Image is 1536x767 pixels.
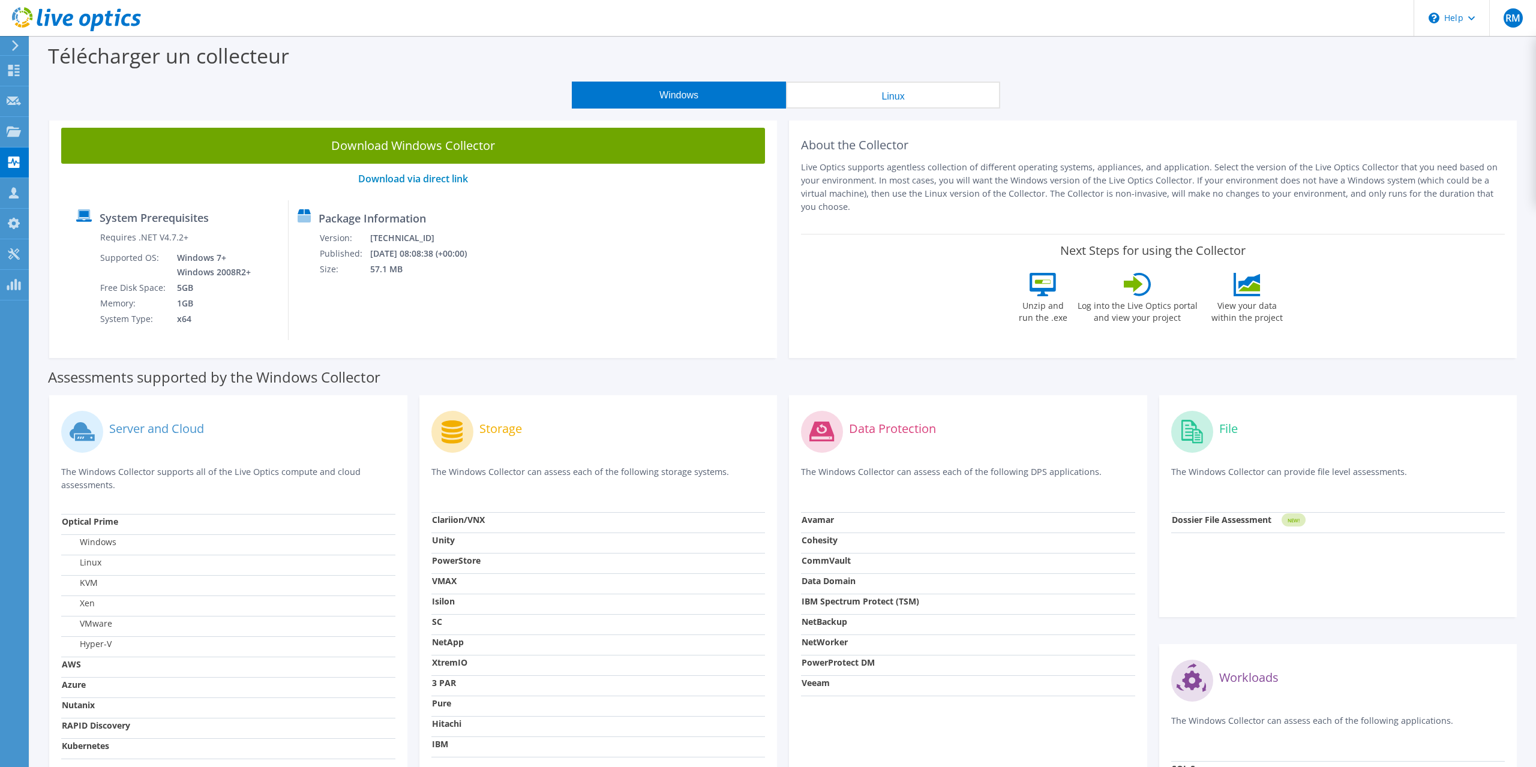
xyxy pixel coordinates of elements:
[370,246,482,261] td: [DATE] 08:08:38 (+00:00)
[319,261,370,277] td: Size:
[1016,296,1071,324] label: Unzip and run the .exe
[168,280,253,296] td: 5GB
[802,636,848,648] strong: NetWorker
[61,465,395,492] p: The Windows Collector supports all of the Live Optics compute and cloud assessments.
[432,616,442,627] strong: SC
[432,555,481,566] strong: PowerStore
[370,230,482,246] td: [TECHNICAL_ID]
[802,657,875,668] strong: PowerProtect DM
[62,638,112,650] label: Hyper-V
[802,616,847,627] strong: NetBackup
[432,718,461,729] strong: Hitachi
[1171,714,1505,739] p: The Windows Collector can assess each of the following applications.
[319,212,426,224] label: Package Information
[432,636,464,648] strong: NetApp
[432,738,448,750] strong: IBM
[62,740,109,751] strong: Kubernetes
[802,575,856,586] strong: Data Domain
[1204,296,1291,324] label: View your data within the project
[100,296,168,311] td: Memory:
[168,250,253,280] td: Windows 7+ Windows 2008R2+
[100,250,168,280] td: Supported OS:
[849,423,936,435] label: Data Protection
[61,128,765,164] a: Download Windows Collector
[431,465,766,490] p: The Windows Collector can assess each of the following storage systems.
[62,516,118,527] strong: Optical Prime
[432,697,451,709] strong: Pure
[168,296,253,311] td: 1GB
[572,82,786,109] button: Windows
[100,311,168,327] td: System Type:
[319,230,370,246] td: Version:
[62,658,81,670] strong: AWS
[479,423,522,435] label: Storage
[802,514,834,525] strong: Avamar
[62,720,130,731] strong: RAPID Discovery
[62,699,95,711] strong: Nutanix
[319,246,370,261] td: Published:
[62,618,112,630] label: VMware
[358,172,468,185] a: Download via direct link
[1287,517,1299,524] tspan: NEW!
[100,212,209,224] label: System Prerequisites
[62,557,101,569] label: Linux
[1171,465,1505,490] p: The Windows Collector can provide file level assessments.
[786,82,1000,109] button: Linux
[802,534,838,546] strong: Cohesity
[801,161,1505,213] p: Live Optics supports agentless collection of different operating systems, appliances, and applica...
[1077,296,1198,324] label: Log into the Live Optics portal and view your project
[432,514,485,525] strong: Clariion/VNX
[48,371,380,383] label: Assessments supported by the Windows Collector
[370,261,482,277] td: 57.1 MB
[801,138,1505,152] h2: About the Collector
[1429,13,1439,23] svg: \n
[62,679,86,690] strong: Azure
[1060,243,1246,258] label: Next Steps for using the Collector
[801,465,1135,490] p: The Windows Collector can assess each of the following DPS applications.
[432,534,455,546] strong: Unity
[432,677,456,688] strong: 3 PAR
[1172,514,1271,525] strong: Dossier File Assessment
[1504,8,1523,28] span: RM
[62,577,98,589] label: KVM
[802,555,851,566] strong: CommVault
[100,231,188,243] label: Requires .NET V4.7.2+
[432,595,455,607] strong: Isilon
[802,677,830,688] strong: Veeam
[62,597,95,609] label: Xen
[1219,423,1238,435] label: File
[100,280,168,296] td: Free Disk Space:
[62,536,116,548] label: Windows
[432,575,457,586] strong: VMAX
[48,42,289,70] label: Télécharger un collecteur
[802,595,919,607] strong: IBM Spectrum Protect (TSM)
[432,657,467,668] strong: XtremIO
[1219,672,1279,684] label: Workloads
[109,423,204,435] label: Server and Cloud
[168,311,253,327] td: x64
